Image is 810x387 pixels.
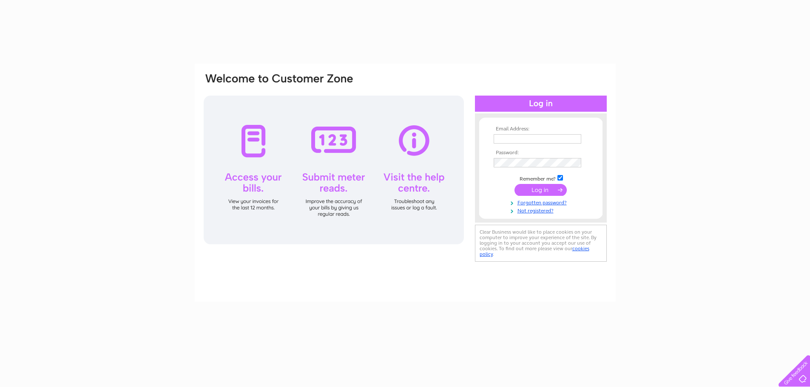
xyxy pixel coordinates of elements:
th: Email Address: [492,126,590,132]
a: Not registered? [494,206,590,214]
a: cookies policy [480,246,589,257]
th: Password: [492,150,590,156]
td: Remember me? [492,174,590,182]
input: Submit [514,184,567,196]
div: Clear Business would like to place cookies on your computer to improve your experience of the sit... [475,225,607,262]
a: Forgotten password? [494,198,590,206]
